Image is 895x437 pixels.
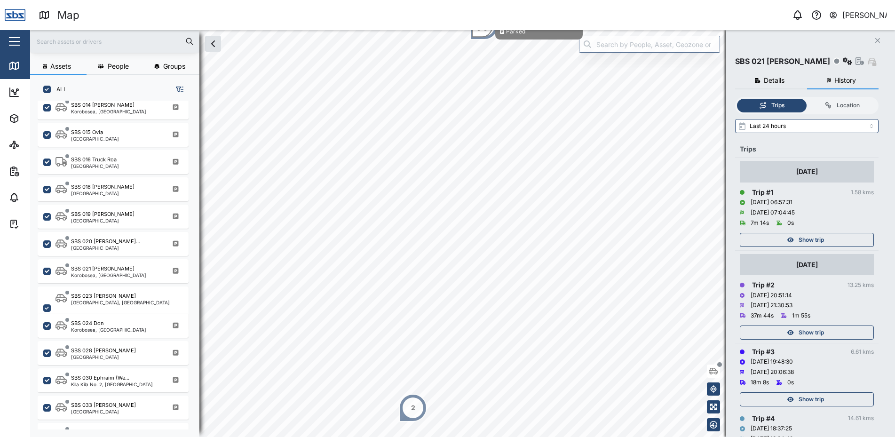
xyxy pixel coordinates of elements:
button: Show trip [740,233,874,247]
div: SBS 020 [PERSON_NAME]... [71,238,140,246]
span: Assets [50,63,71,70]
div: SBS 033 [PERSON_NAME] [71,401,136,409]
input: Select range [735,119,879,133]
div: [DATE] 19:48:30 [751,358,793,366]
div: Kila Kila No. 2, [GEOGRAPHIC_DATA] [71,382,153,387]
input: Search by People, Asset, Geozone or Place [579,36,720,53]
div: SBS 023 [PERSON_NAME] [71,292,136,300]
div: SBS 015 Ovia [71,128,103,136]
div: grid [38,101,199,429]
div: Trip # 4 [752,413,775,424]
div: [GEOGRAPHIC_DATA] [71,164,119,168]
div: [DATE] 21:30:53 [751,301,792,310]
div: SBS 016 Truck Roa [71,156,117,164]
div: SBS 024 Don [71,319,104,327]
div: [GEOGRAPHIC_DATA], [GEOGRAPHIC_DATA] [71,300,170,305]
span: History [834,77,856,84]
div: [GEOGRAPHIC_DATA] [71,191,135,196]
div: Trip # 1 [752,187,773,198]
div: 7m 14s [751,219,769,228]
img: Main Logo [5,5,25,25]
div: Dashboard [24,87,67,97]
div: [DATE] [796,167,818,177]
div: [DATE] 07:04:45 [751,208,795,217]
div: Reports [24,166,56,176]
div: Korobosea, [GEOGRAPHIC_DATA] [71,327,146,332]
div: [DATE] 20:06:38 [751,368,794,377]
canvas: Map [30,30,895,437]
div: SBS 034 [PERSON_NAME] [71,429,136,437]
div: 2 [411,403,415,413]
input: Search assets or drivers [36,34,194,48]
div: Location [837,101,860,110]
div: Assets [24,113,54,124]
div: 13.25 kms [847,281,874,290]
label: ALL [51,86,67,93]
div: [GEOGRAPHIC_DATA] [71,136,119,141]
div: SBS 021 [PERSON_NAME] [735,56,830,67]
div: Map [57,7,79,24]
div: 37m 44s [751,311,774,320]
div: [GEOGRAPHIC_DATA] [71,246,140,250]
div: [DATE] [796,260,818,270]
div: [GEOGRAPHIC_DATA] [71,409,136,414]
div: Map [24,61,46,71]
div: Alarms [24,192,54,203]
div: 18m 8s [751,378,769,387]
div: 6.61 kms [851,348,874,357]
div: [DATE] 06:57:31 [751,198,792,207]
div: Trip # 2 [752,280,775,290]
div: Korobosea, [GEOGRAPHIC_DATA] [71,109,146,114]
div: SBS 018 [PERSON_NAME] [71,183,135,191]
button: Show trip [740,392,874,406]
div: 1m 55s [792,311,810,320]
span: Groups [163,63,185,70]
span: Show trip [799,326,824,339]
div: 14.61 kms [848,414,874,423]
div: 0s [787,219,794,228]
button: [PERSON_NAME] [829,8,887,22]
div: Map marker [399,394,427,422]
div: Trips [771,101,784,110]
div: Korobosea, [GEOGRAPHIC_DATA] [71,273,146,278]
div: SBS 021 [PERSON_NAME] [71,265,135,273]
div: [GEOGRAPHIC_DATA] [71,218,135,223]
div: 0s [787,378,794,387]
div: 1.58 kms [851,188,874,197]
span: Details [764,77,784,84]
div: SBS 014 [PERSON_NAME] [71,101,135,109]
div: SBS 028 [PERSON_NAME] [71,347,136,355]
div: SBS 019 [PERSON_NAME] [71,210,135,218]
div: [GEOGRAPHIC_DATA] [71,355,136,359]
button: Show trip [740,326,874,340]
div: Trip # 3 [752,347,775,357]
div: [DATE] 18:37:25 [751,424,792,433]
div: Tasks [24,219,50,229]
div: Parked [506,27,525,36]
div: [DATE] 20:51:14 [751,291,792,300]
span: People [108,63,129,70]
div: SBS 030 Ephraim (We... [71,374,129,382]
div: Trips [740,144,874,154]
div: Sites [24,140,47,150]
span: Show trip [799,233,824,246]
div: [PERSON_NAME] [842,9,887,21]
span: Show trip [799,393,824,406]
